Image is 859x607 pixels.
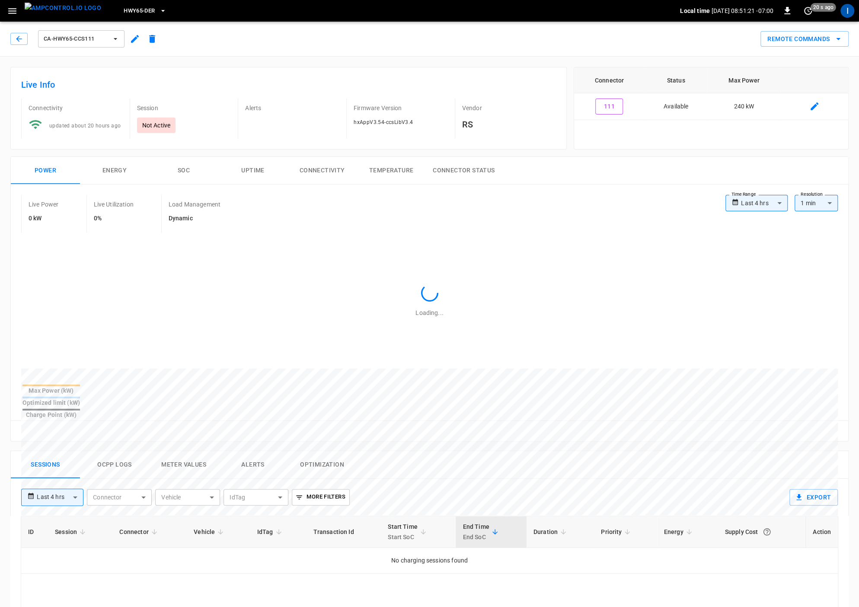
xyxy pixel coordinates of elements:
[55,527,88,537] span: Session
[680,6,710,15] p: Local time
[21,516,48,548] th: ID
[533,527,569,537] span: Duration
[463,521,489,542] div: End Time
[169,214,220,223] h6: Dynamic
[731,191,756,198] label: Time Range
[194,527,226,537] span: Vehicle
[307,516,381,548] th: Transaction Id
[218,451,287,479] button: Alerts
[801,191,822,198] label: Resolution
[462,104,556,112] p: Vendor
[169,200,220,209] p: Load Management
[137,104,231,112] p: Session
[789,489,838,505] button: Export
[462,118,556,131] h6: RS
[574,67,848,120] table: connector table
[463,521,500,542] span: End TimeEnd SoC
[124,6,155,16] span: HWY65-DER
[601,527,633,537] span: Priority
[94,200,134,209] p: Live Utilization
[80,451,149,479] button: Ocpp logs
[388,521,418,542] div: Start Time
[645,67,708,93] th: Status
[354,119,413,125] span: hxAppV3.54-ccsLibV3.4
[801,4,815,18] button: set refresh interval
[840,4,854,18] div: profile-icon
[595,99,623,114] button: 111
[795,195,838,211] div: 1 min
[287,451,357,479] button: Optimization
[25,3,101,13] img: ampcontrol.io logo
[805,516,838,548] th: Action
[707,67,780,93] th: Max Power
[11,157,80,184] button: Power
[415,309,443,316] span: Loading...
[29,200,59,209] p: Live Power
[354,104,448,112] p: Firmware Version
[29,214,59,223] h6: 0 kW
[149,157,218,184] button: SOC
[120,3,169,19] button: HWY65-DER
[29,104,123,112] p: Connectivity
[760,31,849,47] div: remote commands options
[149,451,218,479] button: Meter Values
[287,157,357,184] button: Connectivity
[645,93,708,120] td: Available
[94,214,134,223] h6: 0%
[388,532,418,542] p: Start SoC
[292,489,349,505] button: More Filters
[712,6,773,15] p: [DATE] 08:51:21 -07:00
[21,516,838,574] table: sessions table
[741,195,788,211] div: Last 4 hrs
[38,30,125,48] button: ca-hwy65-ccs111
[37,489,83,505] div: Last 4 hrs
[463,532,489,542] p: End SoC
[725,524,799,540] div: Supply Cost
[142,121,171,130] p: Not Active
[759,524,775,540] button: The cost of your charging session based on your supply rates
[664,527,695,537] span: Energy
[760,31,849,47] button: Remote Commands
[257,527,284,537] span: IdTag
[426,157,501,184] button: Connector Status
[119,527,160,537] span: Connector
[574,67,644,93] th: Connector
[388,521,429,542] span: Start TimeStart SoC
[245,104,339,112] p: Alerts
[357,157,426,184] button: Temperature
[80,157,149,184] button: Energy
[707,93,780,120] td: 240 kW
[21,78,556,92] h6: Live Info
[218,157,287,184] button: Uptime
[49,123,121,129] span: updated about 20 hours ago
[44,34,108,44] span: ca-hwy65-ccs111
[811,3,836,12] span: 20 s ago
[11,451,80,479] button: Sessions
